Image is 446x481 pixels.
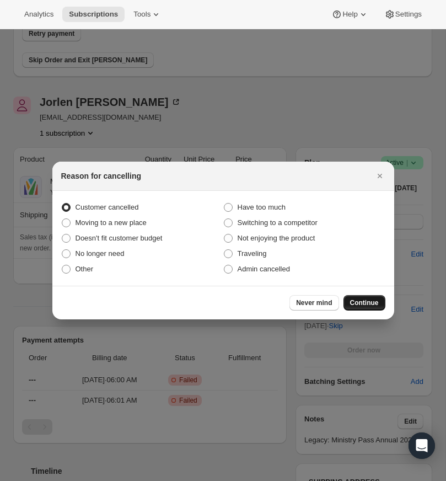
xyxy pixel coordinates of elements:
button: Settings [378,7,428,22]
button: Close [372,168,388,184]
span: Never mind [296,298,332,307]
span: Switching to a competitor [238,218,318,227]
button: Help [325,7,375,22]
span: Settings [395,10,422,19]
button: Never mind [289,295,338,311]
span: Analytics [24,10,53,19]
span: Other [76,265,94,273]
span: Have too much [238,203,286,211]
div: Open Intercom Messenger [409,432,435,459]
span: Not enjoying the product [238,234,315,242]
span: Moving to a new place [76,218,147,227]
span: Customer cancelled [76,203,139,211]
button: Subscriptions [62,7,125,22]
button: Analytics [18,7,60,22]
span: No longer need [76,249,125,258]
h2: Reason for cancelling [61,170,141,181]
button: Tools [127,7,168,22]
button: Continue [343,295,385,311]
span: Help [342,10,357,19]
span: Traveling [238,249,267,258]
span: Admin cancelled [238,265,290,273]
span: Doesn't fit customer budget [76,234,163,242]
span: Subscriptions [69,10,118,19]
span: Continue [350,298,379,307]
span: Tools [133,10,151,19]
